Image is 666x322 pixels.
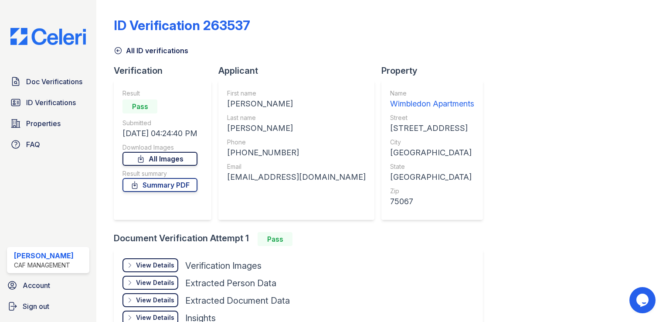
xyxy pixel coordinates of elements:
[258,232,292,246] div: Pass
[227,138,366,147] div: Phone
[390,187,474,195] div: Zip
[114,65,218,77] div: Verification
[26,97,76,108] span: ID Verifications
[136,313,174,322] div: View Details
[7,136,89,153] a: FAQ
[14,261,74,270] div: CAF Management
[390,113,474,122] div: Street
[122,89,197,98] div: Result
[136,261,174,270] div: View Details
[26,76,82,87] span: Doc Verifications
[390,89,474,110] a: Name Wimbledon Apartments
[390,89,474,98] div: Name
[227,171,366,183] div: [EMAIL_ADDRESS][DOMAIN_NAME]
[136,296,174,305] div: View Details
[218,65,381,77] div: Applicant
[227,147,366,159] div: [PHONE_NUMBER]
[381,65,490,77] div: Property
[390,138,474,147] div: City
[122,143,197,152] div: Download Images
[14,250,74,261] div: [PERSON_NAME]
[629,287,657,313] iframe: chat widget
[23,280,50,291] span: Account
[122,119,197,127] div: Submitted
[7,94,89,111] a: ID Verifications
[26,118,61,129] span: Properties
[390,147,474,159] div: [GEOGRAPHIC_DATA]
[227,122,366,134] div: [PERSON_NAME]
[185,260,262,272] div: Verification Images
[7,115,89,132] a: Properties
[7,73,89,90] a: Doc Verifications
[122,127,197,140] div: [DATE] 04:24:40 PM
[3,28,93,45] img: CE_Logo_Blue-a8612792a0a2168367f1c8372b55b34899dd931a85d93a1a3d3e32e68fde9ad4.png
[114,45,188,56] a: All ID verifications
[114,17,250,33] div: ID Verification 263537
[390,162,474,171] div: State
[3,277,93,294] a: Account
[227,113,366,122] div: Last name
[390,195,474,208] div: 75067
[185,277,276,289] div: Extracted Person Data
[26,139,40,150] span: FAQ
[122,99,157,113] div: Pass
[390,171,474,183] div: [GEOGRAPHIC_DATA]
[23,301,49,312] span: Sign out
[122,169,197,178] div: Result summary
[122,152,197,166] a: All Images
[136,278,174,287] div: View Details
[185,295,290,307] div: Extracted Document Data
[3,298,93,315] a: Sign out
[114,232,490,246] div: Document Verification Attempt 1
[390,98,474,110] div: Wimbledon Apartments
[227,89,366,98] div: First name
[227,162,366,171] div: Email
[227,98,366,110] div: [PERSON_NAME]
[390,122,474,134] div: [STREET_ADDRESS]
[122,178,197,192] a: Summary PDF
